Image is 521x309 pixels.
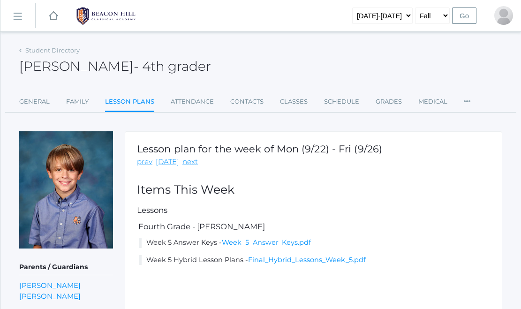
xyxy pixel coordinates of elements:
[137,143,382,154] h1: Lesson plan for the week of Mon (9/22) - Fri (9/26)
[19,59,211,74] h2: [PERSON_NAME]
[105,92,154,113] a: Lesson Plans
[139,255,490,265] li: Week 5 Hybrid Lesson Plans -
[25,46,80,54] a: Student Directory
[376,92,402,111] a: Grades
[222,238,311,247] a: Week_5_Answer_Keys.pdf
[19,259,113,275] h5: Parents / Guardians
[19,131,113,249] img: Jack Crosby
[324,92,359,111] a: Schedule
[248,256,366,264] a: Final_Hybrid_Lessons_Week_5.pdf
[280,92,308,111] a: Classes
[19,291,81,301] a: [PERSON_NAME]
[182,157,198,167] a: next
[137,157,152,167] a: prev
[418,92,447,111] a: Medical
[156,157,179,167] a: [DATE]
[66,92,89,111] a: Family
[71,4,141,28] img: 1_BHCALogos-05.png
[137,183,490,196] h2: Items This Week
[494,6,513,25] div: Sarah Crosby
[19,280,81,291] a: [PERSON_NAME]
[137,206,490,214] h5: Lessons
[19,92,50,111] a: General
[139,238,490,248] li: Week 5 Answer Keys -
[134,58,211,74] span: - 4th grader
[171,92,214,111] a: Attendance
[452,8,476,24] input: Go
[137,222,490,231] h5: Fourth Grade - [PERSON_NAME]
[230,92,264,111] a: Contacts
